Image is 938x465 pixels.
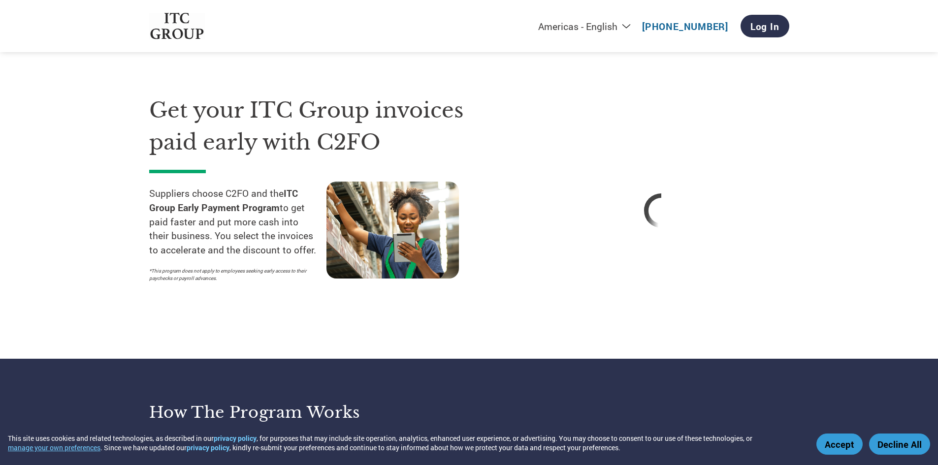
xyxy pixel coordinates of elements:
[149,13,205,40] img: ITC Group
[816,434,863,455] button: Accept
[149,403,457,422] h3: How the program works
[214,434,257,443] a: privacy policy
[326,182,459,279] img: supply chain worker
[149,186,326,257] p: Suppliers choose C2FO and the to get paid faster and put more cash into their business. You selec...
[869,434,930,455] button: Decline All
[8,434,802,452] div: This site uses cookies and related technologies, as described in our , for purposes that may incl...
[149,267,317,282] p: *This program does not apply to employees seeking early access to their paychecks or payroll adva...
[187,443,229,452] a: privacy policy
[149,187,298,214] strong: ITC Group Early Payment Program
[149,94,504,158] h1: Get your ITC Group invoices paid early with C2FO
[642,20,728,32] a: [PHONE_NUMBER]
[741,15,789,37] a: Log In
[8,443,100,452] button: manage your own preferences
